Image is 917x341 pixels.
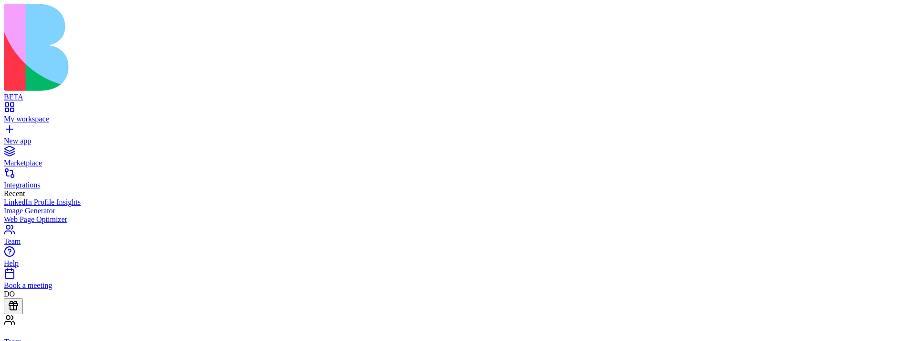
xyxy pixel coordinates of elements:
[4,237,913,246] div: Team
[4,259,913,268] div: Help
[4,181,913,189] div: Integrations
[4,159,913,167] div: Marketplace
[4,281,913,290] div: Book a meeting
[4,207,913,215] a: Image Generator
[4,137,913,145] div: New app
[4,115,913,123] div: My workspace
[4,229,913,246] a: Team
[4,273,913,290] a: Book a meeting
[4,290,15,298] span: DO
[4,172,913,189] a: Integrations
[4,198,913,207] a: LinkedIn Profile Insights
[4,106,913,123] a: My workspace
[4,128,913,145] a: New app
[4,93,913,101] div: BETA
[4,84,913,101] a: BETA
[4,4,388,91] img: logo
[4,251,913,268] a: Help
[4,189,25,198] span: Recent
[4,150,913,167] a: Marketplace
[4,215,913,224] a: Web Page Optimizer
